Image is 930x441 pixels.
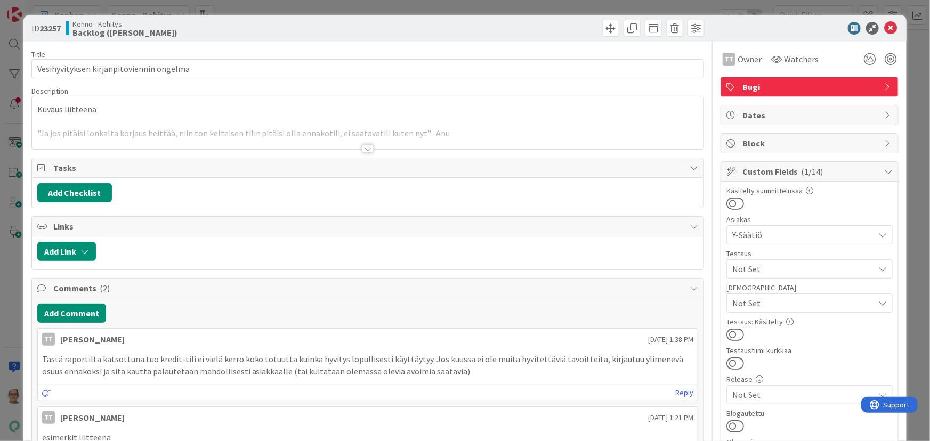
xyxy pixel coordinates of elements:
[22,2,48,14] span: Support
[742,80,879,93] span: Bugi
[732,388,874,401] span: Not Set
[726,347,893,354] div: Testaustiimi kurkkaa
[742,165,879,178] span: Custom Fields
[31,86,68,96] span: Description
[675,386,693,399] a: Reply
[37,242,96,261] button: Add Link
[726,250,893,257] div: Testaus
[37,183,112,202] button: Add Checklist
[726,375,893,383] div: Release
[726,284,893,291] div: [DEMOGRAPHIC_DATA]
[726,187,893,194] div: Käsitelty suunnittelussa
[738,53,762,66] span: Owner
[648,412,693,423] span: [DATE] 1:21 PM
[53,161,685,174] span: Tasks
[784,53,819,66] span: Watchers
[42,333,55,346] div: TT
[732,263,874,275] span: Not Set
[732,228,874,241] span: Y-Säätiö
[72,28,177,37] b: Backlog ([PERSON_NAME])
[723,53,735,66] div: TT
[31,22,61,35] span: ID
[742,137,879,150] span: Block
[42,411,55,424] div: TT
[42,353,694,377] p: Tästä raportilta katsottuna tuo kredit-tili ei vielä kerro koko totuutta kuinka hyvitys lopullise...
[60,333,125,346] div: [PERSON_NAME]
[732,297,874,309] span: Not Set
[801,166,823,177] span: ( 1/14 )
[648,334,693,345] span: [DATE] 1:38 PM
[31,59,705,78] input: type card name here...
[72,20,177,28] span: Kenno - Kehitys
[53,220,685,233] span: Links
[39,23,61,34] b: 23257
[726,318,893,325] div: Testaus: Käsitelty
[726,410,893,417] div: Blogautettu
[37,103,699,116] p: Kuvaus liitteenä
[100,283,110,293] span: ( 2 )
[60,411,125,424] div: [PERSON_NAME]
[31,50,45,59] label: Title
[37,304,106,323] button: Add Comment
[726,216,893,223] div: Asiakas
[742,109,879,121] span: Dates
[53,282,685,295] span: Comments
